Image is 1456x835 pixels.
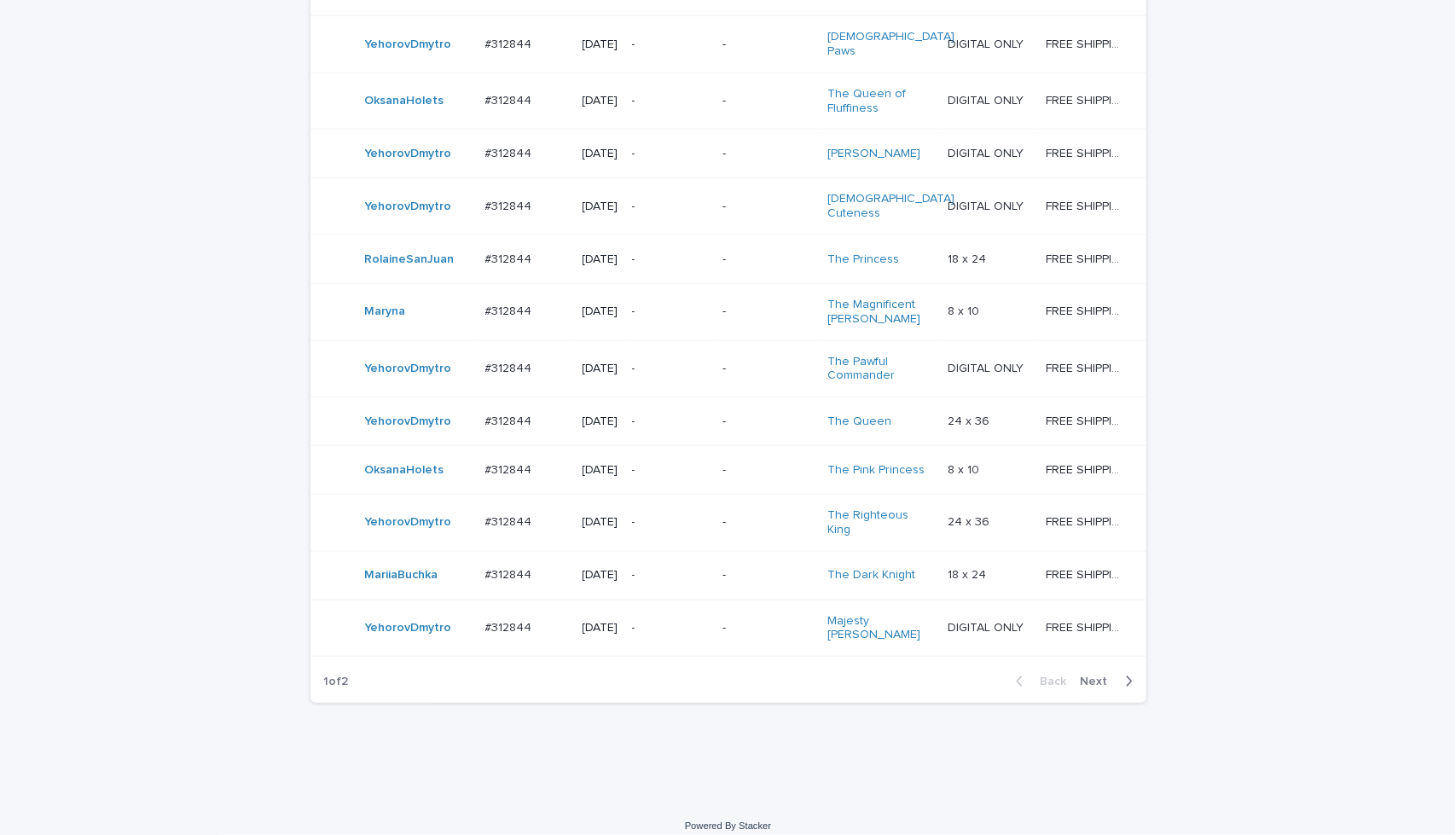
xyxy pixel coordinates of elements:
[948,618,1027,635] p: DIGITAL ONLY
[948,90,1027,108] p: DIGITAL ONLY
[1046,301,1128,319] p: FREE SHIPPING - preview in 1-2 business days, after your approval delivery will take 5-10 b.d.
[722,304,814,319] p: -
[827,415,891,429] a: The Queen
[632,568,709,583] p: -
[948,249,989,267] p: 18 x 24
[365,38,452,52] a: YehorovDmytro
[1046,512,1128,530] p: FREE SHIPPING - preview in 1-2 business days, after your approval delivery will take 5-10 b.d.
[948,196,1027,214] p: DIGITAL ONLY
[485,512,536,530] p: #312844
[722,568,814,583] p: -
[948,143,1027,161] p: DIGITAL ONLY
[632,94,709,108] p: -
[1046,358,1128,376] p: FREE SHIPPING - preview in 1-2 business days, after your approval delivery will take 5-10 b.d.
[1046,411,1128,429] p: FREE SHIPPING - preview in 1-2 business days, after your approval delivery will take 5-10 b.d.
[632,38,709,52] p: -
[583,304,618,319] p: [DATE]
[310,130,1152,178] tr: YehorovDmytro #312844#312844 [DATE]--[PERSON_NAME] DIGITAL ONLYDIGITAL ONLY FREE SHIPPING - previ...
[583,568,618,583] p: [DATE]
[948,512,993,530] p: 24 x 36
[1002,674,1074,689] button: Back
[827,508,934,537] a: The Righteous King
[1046,196,1128,214] p: FREE SHIPPING - preview in 1-2 business days, after your approval delivery will take 5-10 b.d.
[485,34,536,52] p: #312844
[722,200,814,214] p: -
[583,515,618,530] p: [DATE]
[583,415,618,429] p: [DATE]
[583,94,618,108] p: [DATE]
[948,411,993,429] p: 24 x 36
[632,515,709,530] p: -
[1046,460,1128,478] p: FREE SHIPPING - preview in 1-2 business days, after your approval delivery will take 5-10 b.d.
[485,411,536,429] p: #312844
[485,565,536,583] p: #312844
[827,298,934,327] a: The Magnificent [PERSON_NAME]
[827,192,954,221] a: [DEMOGRAPHIC_DATA] Cuteness
[685,821,771,831] a: Powered By Stacker
[722,38,814,52] p: -
[632,252,709,267] p: -
[583,252,618,267] p: [DATE]
[1030,676,1067,687] span: Back
[1046,565,1128,583] p: FREE SHIPPING - preview in 1-2 business days, after your approval delivery will take 5-10 b.d.
[583,362,618,376] p: [DATE]
[722,147,814,161] p: -
[365,362,452,376] a: YehorovDmytro
[827,568,915,583] a: The Dark Knight
[827,614,934,643] a: Majesty [PERSON_NAME]
[632,621,709,635] p: -
[632,304,709,319] p: -
[1046,34,1128,52] p: FREE SHIPPING - preview in 1-2 business days, after your approval delivery will take 5-10 b.d.
[827,147,920,161] a: [PERSON_NAME]
[485,358,536,376] p: #312844
[722,621,814,635] p: -
[632,200,709,214] p: -
[722,362,814,376] p: -
[365,463,444,478] a: OksanaHolets
[365,568,438,583] a: MariiaBuchka
[310,661,363,703] p: 1 of 2
[310,16,1152,73] tr: YehorovDmytro #312844#312844 [DATE]--[DEMOGRAPHIC_DATA] Paws DIGITAL ONLYDIGITAL ONLY FREE SHIPPI...
[1046,618,1128,635] p: FREE SHIPPING - preview in 1-2 business days, after your approval delivery will take 5-10 b.d.
[365,252,455,267] a: RolaineSanJuan
[827,355,934,384] a: The Pawful Commander
[485,196,536,214] p: #312844
[827,30,954,59] a: [DEMOGRAPHIC_DATA] Paws
[827,463,925,478] a: The Pink Princess
[310,235,1152,283] tr: RolaineSanJuan #312844#312844 [DATE]--The Princess 18 x 2418 x 24 FREE SHIPPING - preview in 1-2 ...
[485,143,536,161] p: #312844
[583,38,618,52] p: [DATE]
[948,565,989,583] p: 18 x 24
[310,495,1152,552] tr: YehorovDmytro #312844#312844 [DATE]--The Righteous King 24 x 3624 x 36 FREE SHIPPING - preview in...
[827,87,934,116] a: The Queen of Fluffiness
[310,72,1152,130] tr: OksanaHolets #312844#312844 [DATE]--The Queen of Fluffiness DIGITAL ONLYDIGITAL ONLY FREE SHIPPIN...
[310,178,1152,235] tr: YehorovDmytro #312844#312844 [DATE]--[DEMOGRAPHIC_DATA] Cuteness DIGITAL ONLYDIGITAL ONLY FREE SH...
[722,252,814,267] p: -
[827,252,899,267] a: The Princess
[583,463,618,478] p: [DATE]
[583,200,618,214] p: [DATE]
[485,301,536,319] p: #312844
[1081,676,1118,687] span: Next
[365,304,406,319] a: Maryna
[583,147,618,161] p: [DATE]
[1046,249,1128,267] p: FREE SHIPPING - preview in 1-2 business days, after your approval delivery will take 5-10 b.d.
[485,618,536,635] p: #312844
[365,415,452,429] a: YehorovDmytro
[365,200,452,214] a: YehorovDmytro
[948,460,983,478] p: 8 x 10
[365,515,452,530] a: YehorovDmytro
[722,94,814,108] p: -
[310,283,1152,340] tr: Maryna #312844#312844 [DATE]--The Magnificent [PERSON_NAME] 8 x 108 x 10 FREE SHIPPING - preview ...
[310,397,1152,446] tr: YehorovDmytro #312844#312844 [DATE]--The Queen 24 x 3624 x 36 FREE SHIPPING - preview in 1-2 busi...
[485,460,536,478] p: #312844
[365,621,452,635] a: YehorovDmytro
[632,147,709,161] p: -
[632,362,709,376] p: -
[310,340,1152,397] tr: YehorovDmytro #312844#312844 [DATE]--The Pawful Commander DIGITAL ONLYDIGITAL ONLY FREE SHIPPING ...
[583,621,618,635] p: [DATE]
[948,301,983,319] p: 8 x 10
[632,415,709,429] p: -
[485,249,536,267] p: #312844
[1074,674,1146,689] button: Next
